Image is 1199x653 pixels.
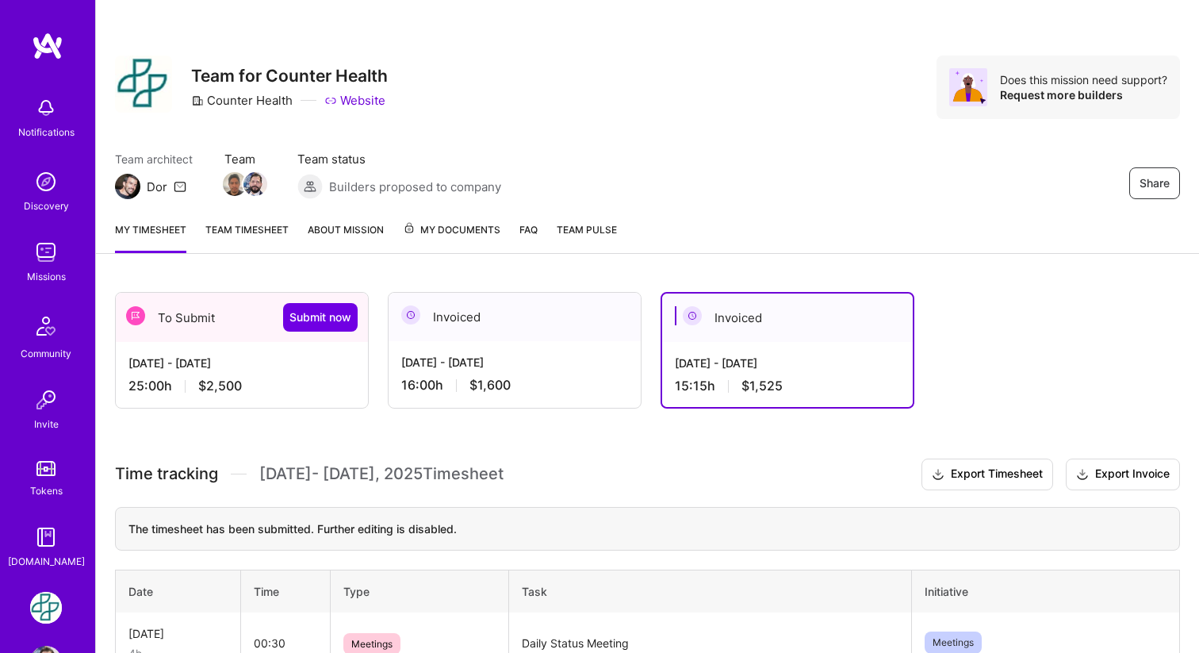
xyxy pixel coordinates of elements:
img: guide book [30,521,62,553]
a: Team Member Avatar [224,171,245,198]
a: About Mission [308,221,384,253]
img: Community [27,307,65,345]
div: Dor [147,179,167,195]
i: icon CompanyGray [191,94,204,107]
span: Share [1140,175,1170,191]
a: Website [324,92,385,109]
a: My Documents [403,221,500,253]
div: [DATE] - [DATE] [675,355,900,371]
span: Time tracking [115,464,218,484]
div: Invite [34,416,59,432]
div: 15:15 h [675,378,900,394]
div: Community [21,345,71,362]
th: Date [116,570,241,613]
img: discovery [30,166,62,198]
a: My timesheet [115,221,186,253]
div: To Submit [116,293,368,342]
div: [DATE] - [DATE] [401,354,628,371]
img: teamwork [30,236,62,268]
img: Avatar [949,68,987,106]
div: Invoiced [389,293,641,341]
span: My Documents [403,221,500,239]
i: icon Download [932,467,944,483]
img: Invoiced [401,305,420,325]
img: Team Member Avatar [223,172,247,196]
button: Export Invoice [1066,459,1180,490]
div: Counter Health [191,92,293,109]
img: tokens [36,461,56,476]
img: Counter Health: Team for Counter Health [30,592,62,624]
span: $1,525 [741,378,783,394]
img: Invite [30,384,62,416]
img: To Submit [126,306,145,325]
i: icon Mail [174,180,186,193]
img: Builders proposed to company [297,174,323,199]
a: Team timesheet [205,221,289,253]
span: $1,600 [469,377,511,394]
span: Team architect [115,151,193,167]
img: Team Architect [115,174,140,199]
div: Does this mission need support? [1000,72,1167,87]
th: Initiative [911,570,1179,613]
img: Company Logo [115,56,172,113]
span: Team Pulse [557,224,617,236]
i: icon Download [1076,467,1089,483]
th: Task [509,570,911,613]
div: Discovery [24,198,69,214]
h3: Team for Counter Health [191,66,388,86]
div: Tokens [30,482,63,499]
a: Team Pulse [557,221,617,253]
a: FAQ [519,221,538,253]
span: Submit now [289,309,351,325]
div: Missions [27,268,66,285]
div: [DATE] [128,625,228,642]
img: logo [32,32,63,60]
button: Submit now [283,303,358,332]
div: Invoiced [662,294,913,342]
button: Share [1129,167,1180,199]
a: Counter Health: Team for Counter Health [26,592,66,624]
div: The timesheet has been submitted. Further editing is disabled. [115,507,1180,551]
div: [DATE] - [DATE] [128,355,355,371]
span: [DATE] - [DATE] , 2025 Timesheet [259,464,504,484]
span: Team [224,151,266,167]
div: [DOMAIN_NAME] [8,553,85,570]
div: Request more builders [1000,87,1167,102]
img: Invoiced [683,306,702,325]
div: Notifications [18,124,75,140]
span: Builders proposed to company [329,179,501,195]
div: 25:00 h [128,378,355,394]
button: Export Timesheet [921,459,1053,490]
div: 16:00 h [401,377,628,394]
span: Team status [297,151,501,167]
a: Team Member Avatar [245,171,266,198]
th: Type [330,570,509,613]
img: Team Member Avatar [243,172,267,196]
img: bell [30,92,62,124]
span: $2,500 [198,378,242,394]
th: Time [240,570,330,613]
